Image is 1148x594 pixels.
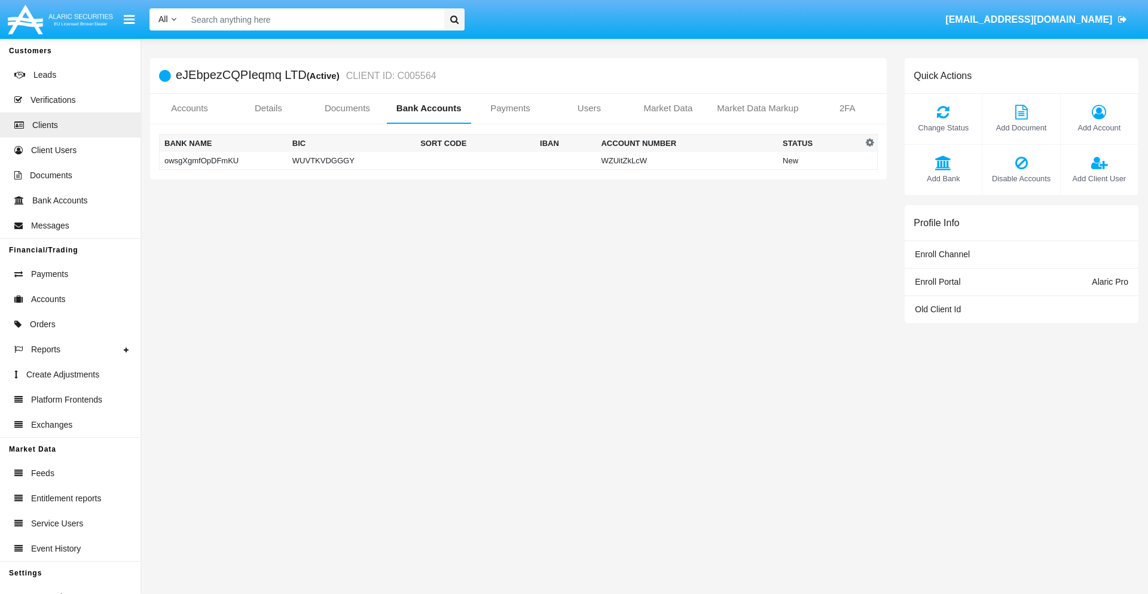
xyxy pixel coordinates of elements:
span: Verifications [30,94,75,106]
th: Bank Name [160,135,288,153]
input: Search [185,8,440,31]
div: (Active) [307,69,343,83]
th: Account Number [596,135,778,153]
span: Add Client User [1067,173,1132,184]
td: New [778,152,863,170]
span: Platform Frontends [31,394,102,406]
span: [EMAIL_ADDRESS][DOMAIN_NAME] [945,14,1112,25]
span: Entitlement reports [31,492,102,505]
a: Details [229,94,308,123]
td: owsgXgmfOpDFmKU [160,152,288,170]
span: All [158,14,168,24]
span: Disable Accounts [988,173,1054,184]
a: Payments [471,94,550,123]
span: Service Users [31,517,83,530]
span: Reports [31,343,60,356]
h6: Quick Actions [914,70,972,81]
span: Add Account [1067,122,1132,133]
span: Feeds [31,467,54,480]
span: Orders [30,318,56,331]
span: Alaric Pro [1092,277,1128,287]
span: Client Users [31,144,77,157]
span: Payments [31,268,68,281]
a: Accounts [150,94,229,123]
span: Exchanges [31,419,72,431]
span: Create Adjustments [26,368,99,381]
a: 2FA [808,94,887,123]
span: Leads [33,69,56,81]
a: All [149,13,185,26]
small: CLIENT ID: C005564 [343,71,436,81]
td: WZUitZkLcW [596,152,778,170]
th: Status [778,135,863,153]
h5: eJEbpezCQPIeqmq LTD [176,69,436,83]
span: Add Bank [911,173,976,184]
a: Documents [308,94,387,123]
a: [EMAIL_ADDRESS][DOMAIN_NAME] [940,3,1133,36]
span: Add Document [988,122,1054,133]
a: Market Data [628,94,707,123]
img: Logo image [6,2,115,37]
span: Event History [31,543,81,555]
th: IBAN [535,135,596,153]
a: Market Data Markup [707,94,808,123]
span: Clients [32,119,58,132]
span: Messages [31,220,69,232]
span: Accounts [31,293,66,306]
span: Enroll Portal [915,277,960,287]
span: Old Client Id [915,304,961,314]
span: Change Status [911,122,976,133]
span: Documents [30,169,72,182]
span: Enroll Channel [915,249,970,259]
th: Sort Code [416,135,535,153]
a: Bank Accounts [387,94,471,123]
a: Users [549,94,628,123]
h6: Profile Info [914,217,959,229]
th: BIC [288,135,416,153]
span: Bank Accounts [32,194,88,207]
td: WUVTKVDGGGY [288,152,416,170]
